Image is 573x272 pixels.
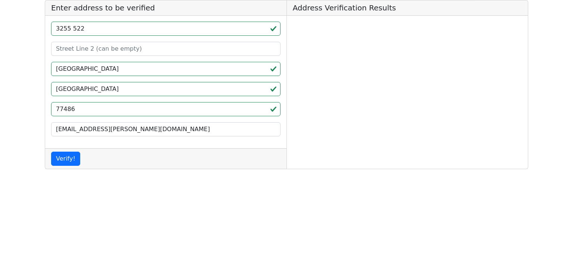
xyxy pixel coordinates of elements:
h5: Enter address to be verified [45,0,286,16]
input: Street Line 2 (can be empty) [51,42,281,56]
input: Your Email [51,122,281,136]
input: ZIP code 5 or 5+4 [51,102,281,116]
input: Street Line 1 [51,22,281,36]
h5: Address Verification Results [287,0,528,16]
button: Verify! [51,152,80,166]
input: City [51,62,281,76]
input: 2-Letter State [51,82,281,96]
